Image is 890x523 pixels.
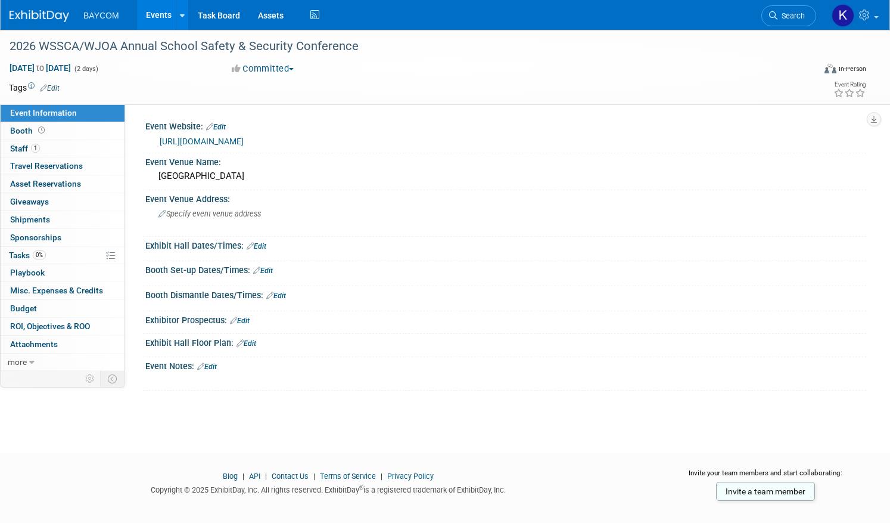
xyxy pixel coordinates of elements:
span: Budget [10,304,37,313]
div: Booth Set-up Dates/Times: [145,261,866,277]
a: Terms of Service [320,472,376,481]
a: Edit [236,339,256,348]
a: Search [761,5,816,26]
span: | [378,472,385,481]
img: Format-Inperson.png [824,64,836,73]
a: Tasks0% [1,247,125,264]
div: In-Person [838,64,866,73]
a: Edit [230,317,250,325]
a: Giveaways [1,193,125,211]
span: | [262,472,270,481]
span: Event Information [10,108,77,117]
img: Kayla Novak [832,4,854,27]
a: ROI, Objectives & ROO [1,318,125,335]
a: Staff1 [1,140,125,157]
span: Staff [10,144,40,153]
a: Sponsorships [1,229,125,246]
img: ExhibitDay [10,10,69,22]
span: Travel Reservations [10,161,83,171]
span: 1 [31,144,40,153]
a: Edit [266,292,286,300]
a: [URL][DOMAIN_NAME] [160,137,244,146]
span: (2 days) [73,65,98,73]
div: [GEOGRAPHIC_DATA] [154,167,857,185]
a: Attachments [1,336,125,353]
span: BAYCOM [83,11,119,20]
a: API [249,472,260,481]
a: Edit [253,267,273,275]
span: 0% [33,250,46,259]
button: Committed [228,63,298,75]
div: Exhibit Hall Floor Plan: [145,334,866,349]
div: Event Venue Address: [145,190,866,205]
span: to [35,63,46,73]
td: Tags [9,82,60,94]
span: Attachments [10,339,58,349]
div: Copyright © 2025 ExhibitDay, Inc. All rights reserved. ExhibitDay is a registered trademark of Ex... [9,482,648,496]
span: more [8,357,27,367]
span: Asset Reservations [10,179,81,188]
span: Playbook [10,268,45,277]
a: Privacy Policy [387,472,434,481]
a: Travel Reservations [1,157,125,175]
span: Giveaways [10,197,49,206]
a: Blog [223,472,238,481]
a: Misc. Expenses & Credits [1,282,125,299]
div: 2026 WSSCA/WJOA Annual School Safety & Security Conference [5,36,793,57]
sup: ® [359,484,363,491]
div: Event Format [738,62,866,80]
div: Event Rating [833,82,866,88]
a: Shipments [1,211,125,228]
div: Exhibitor Prospectus: [145,311,866,327]
a: Asset Reservations [1,175,125,193]
a: Playbook [1,264,125,281]
a: Invite a team member [716,482,815,501]
div: Event Website: [145,117,866,133]
span: Specify event venue address [158,209,261,218]
div: Event Notes: [145,357,866,373]
span: | [239,472,247,481]
span: Tasks [9,250,46,260]
div: Exhibit Hall Dates/Times: [145,237,866,252]
a: Contact Us [272,472,309,481]
span: Misc. Expenses & Credits [10,286,103,295]
td: Personalize Event Tab Strip [80,371,101,386]
a: Event Information [1,104,125,122]
a: Budget [1,300,125,317]
span: Shipments [10,215,50,224]
a: more [1,354,125,371]
a: Edit [40,84,60,92]
a: Edit [247,242,266,250]
div: Invite your team members and start collaborating: [665,468,866,486]
span: Booth [10,126,47,135]
div: Booth Dismantle Dates/Times: [145,286,866,302]
a: Edit [206,123,226,131]
span: | [310,472,318,481]
span: [DATE] [DATE] [9,63,71,73]
span: Booth not reserved yet [36,126,47,135]
span: Sponsorships [10,233,61,242]
span: ROI, Objectives & ROO [10,321,90,331]
a: Edit [197,363,217,371]
a: Booth [1,122,125,140]
span: Search [777,11,805,20]
div: Event Venue Name: [145,153,866,168]
td: Toggle Event Tabs [101,371,125,386]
